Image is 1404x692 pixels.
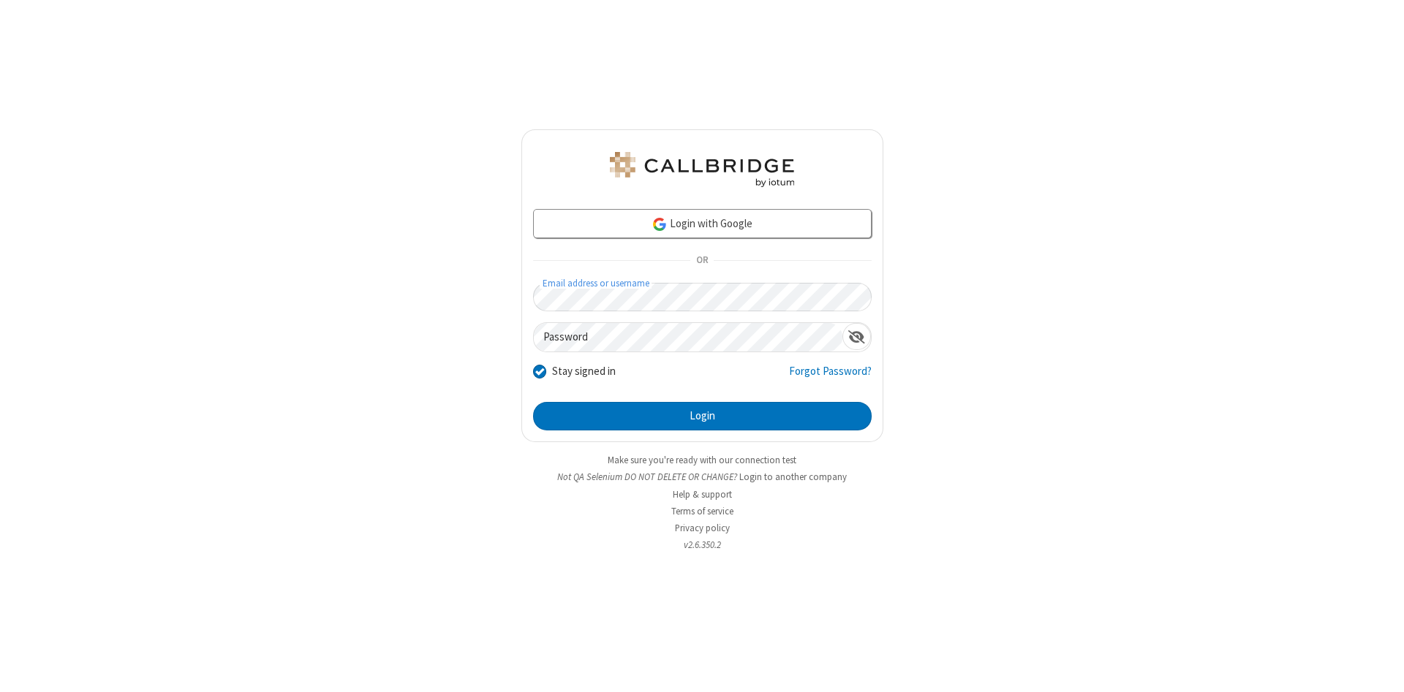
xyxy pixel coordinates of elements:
input: Email address or username [533,283,872,311]
li: Not QA Selenium DO NOT DELETE OR CHANGE? [521,470,883,484]
div: Show password [842,323,871,350]
a: Help & support [673,488,732,501]
a: Privacy policy [675,522,730,534]
button: Login to another company [739,470,847,484]
a: Forgot Password? [789,363,872,391]
a: Terms of service [671,505,733,517]
img: QA Selenium DO NOT DELETE OR CHANGE [607,152,797,187]
button: Login [533,402,872,431]
span: OR [690,251,714,271]
li: v2.6.350.2 [521,538,883,552]
a: Make sure you're ready with our connection test [608,454,796,466]
label: Stay signed in [552,363,616,380]
input: Password [534,323,842,351]
img: google-icon.png [652,216,668,232]
a: Login with Google [533,209,872,238]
